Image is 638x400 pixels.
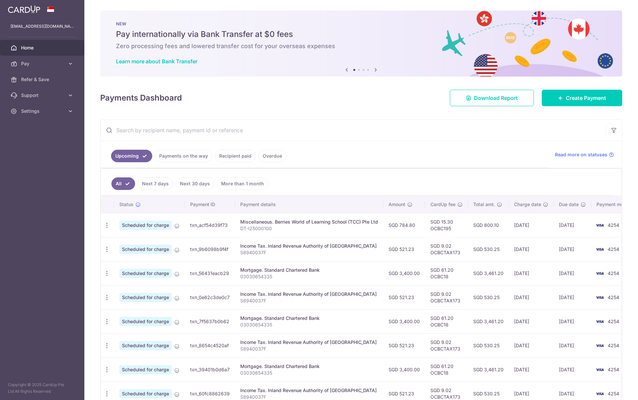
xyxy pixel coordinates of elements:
[383,285,425,309] td: SGD 521.23
[425,357,468,382] td: SGD 61.20 OCBC18
[185,333,235,357] td: txn_8654c4520af
[240,297,378,304] p: S8940037F
[240,291,378,297] div: Income Tax. Inland Revenue Authority of [GEOGRAPHIC_DATA]
[119,365,172,374] span: Scheduled for charge
[185,261,235,285] td: txn_56431eacb29
[474,94,518,102] span: Download Report
[608,294,619,300] span: 4254
[21,76,65,83] span: Refer & Save
[185,196,235,213] th: Payment ID
[21,60,65,67] span: Pay
[383,261,425,285] td: SGD 3,400.00
[185,213,235,237] td: txn_acf54d39f73
[100,11,622,77] img: Bank transfer banner
[240,387,378,394] div: Income Tax. Inland Revenue Authority of [GEOGRAPHIC_DATA]
[425,309,468,333] td: SGD 61.20 OCBC18
[185,285,235,309] td: txn_0e62c3de0c7
[185,237,235,261] td: txn_9b6098b9f4f
[554,333,591,357] td: [DATE]
[608,391,619,396] span: 4254
[21,108,65,114] span: Settings
[119,201,133,208] span: Status
[383,333,425,357] td: SGD 521.23
[11,23,74,30] p: [EMAIL_ADDRESS][DOMAIN_NAME]
[593,269,606,277] img: Bank Card
[425,237,468,261] td: SGD 9.02 OCBCTAX173
[542,90,622,106] a: Create Payment
[509,333,554,357] td: [DATE]
[383,213,425,237] td: SGD 784.80
[593,366,606,374] img: Bank Card
[554,285,591,309] td: [DATE]
[509,213,554,237] td: [DATE]
[468,237,509,261] td: SGD 530.25
[240,225,378,232] p: DT-I25000100
[425,213,468,237] td: SGD 15.30 OCBC195
[111,150,152,162] a: Upcoming
[21,92,65,99] span: Support
[215,150,256,162] a: Recipient paid
[554,309,591,333] td: [DATE]
[116,21,606,26] p: NEW
[593,221,606,229] img: Bank Card
[509,309,554,333] td: [DATE]
[383,237,425,261] td: SGD 521.23
[116,29,606,40] h5: Pay internationally via Bank Transfer at $0 fees
[608,343,619,348] span: 4254
[430,201,455,208] span: CardUp fee
[240,363,378,370] div: Mortgage. Standard Chartered Bank
[608,319,619,324] span: 4254
[119,221,172,230] span: Scheduled for charge
[21,45,65,51] span: Home
[155,150,212,162] a: Payments on the way
[383,309,425,333] td: SGD 3,400.00
[608,246,619,252] span: 4254
[258,150,286,162] a: Overdue
[425,333,468,357] td: SGD 9.02 OCBCTAX173
[111,177,135,190] a: All
[119,293,172,302] span: Scheduled for charge
[509,237,554,261] td: [DATE]
[119,269,172,278] span: Scheduled for charge
[235,196,383,213] th: Payment details
[116,58,197,65] a: Learn more about Bank Transfer
[509,357,554,382] td: [DATE]
[185,309,235,333] td: txn_7f5637b0b62
[8,5,40,13] img: CardUp
[593,318,606,325] img: Bank Card
[566,94,606,102] span: Create Payment
[514,201,541,208] span: Charge date
[389,201,405,208] span: Amount
[593,293,606,301] img: Bank Card
[240,249,378,256] p: S8940037F
[217,177,268,190] a: More than 1 month
[608,367,619,372] span: 4254
[593,245,606,253] img: Bank Card
[468,333,509,357] td: SGD 530.25
[468,357,509,382] td: SGD 3,461.20
[119,341,172,350] span: Scheduled for charge
[473,201,495,208] span: Total amt.
[468,285,509,309] td: SGD 530.25
[240,273,378,280] p: 03030654335
[138,177,173,190] a: Next 7 days
[240,322,378,328] p: 03030654335
[425,285,468,309] td: SGD 9.02 OCBCTAX173
[559,201,579,208] span: Due date
[593,342,606,350] img: Bank Card
[119,245,172,254] span: Scheduled for charge
[116,42,606,50] h6: Zero processing fees and lowered transfer cost for your overseas expenses
[185,357,235,382] td: txn_39401b0d6a7
[119,317,172,326] span: Scheduled for charge
[608,222,619,228] span: 4254
[555,151,607,158] span: Read more on statuses
[240,346,378,352] p: S8940037F
[555,151,614,158] a: Read more on statuses
[468,213,509,237] td: SGD 800.10
[554,213,591,237] td: [DATE]
[554,237,591,261] td: [DATE]
[468,309,509,333] td: SGD 3,461.20
[509,261,554,285] td: [DATE]
[383,357,425,382] td: SGD 3,400.00
[593,390,606,398] img: Bank Card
